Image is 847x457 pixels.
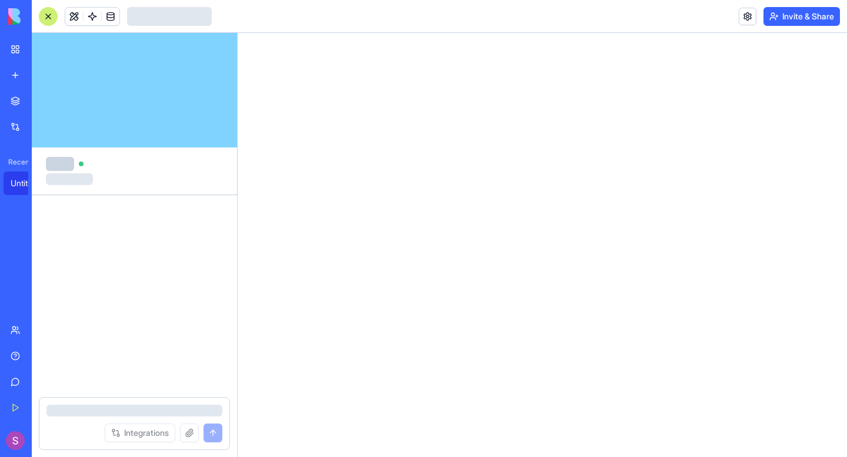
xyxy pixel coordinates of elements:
button: Invite & Share [763,7,840,26]
a: Untitled App [4,172,51,195]
span: Recent [4,157,28,167]
img: ACg8ocJTlMJ_ADnFr8iIh1mVz8IMiZ7T9gMTWQQZRVH58f-2tg0Jog=s96-c [6,431,25,450]
img: logo [8,8,81,25]
div: Untitled App [11,177,44,189]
